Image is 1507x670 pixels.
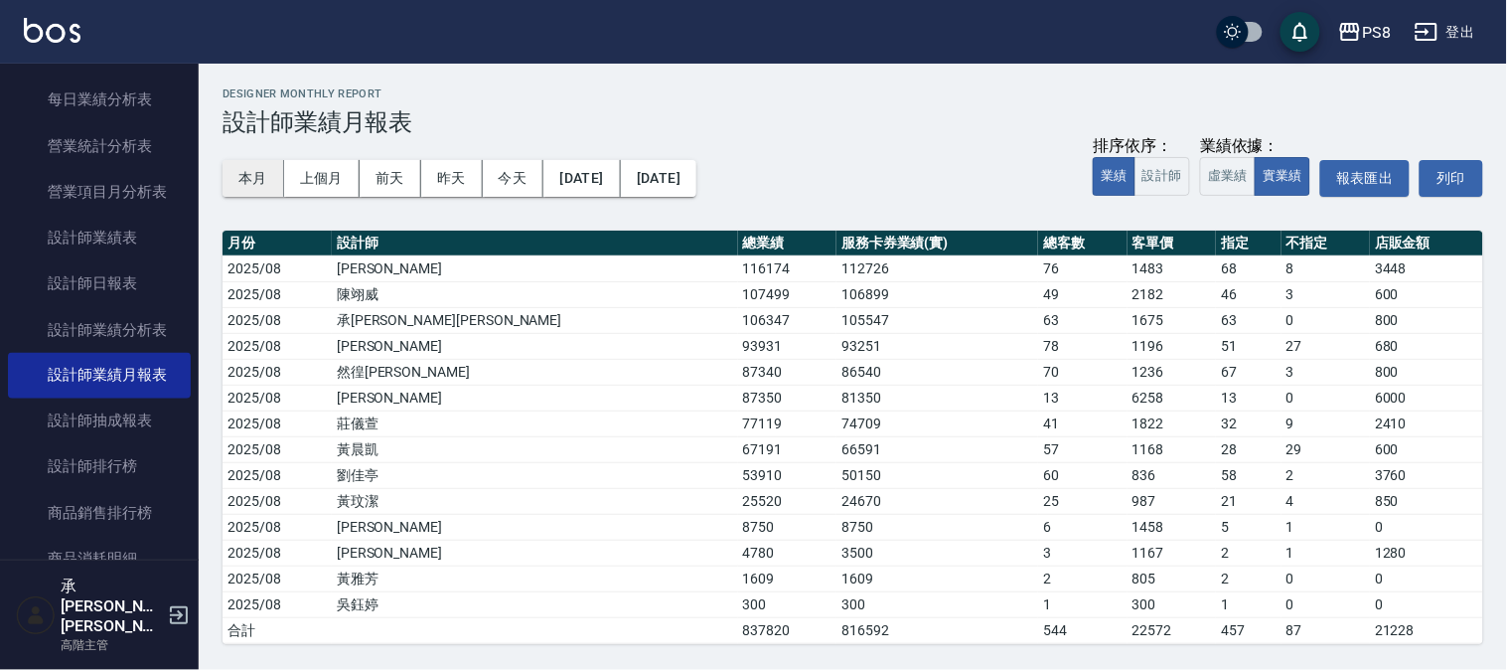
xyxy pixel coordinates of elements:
[836,255,1038,281] td: 112726
[8,537,191,583] a: 商品消耗明細
[332,231,738,256] th: 設計師
[1038,617,1128,643] td: 544
[332,540,738,566] td: [PERSON_NAME]
[738,462,837,488] td: 53910
[1281,385,1371,411] td: 0
[1216,231,1281,256] th: 指定
[223,514,332,540] td: 2025/08
[332,462,738,488] td: 劉佳亭
[1038,231,1128,256] th: 總客數
[223,359,332,385] td: 2025/08
[1216,617,1281,643] td: 457
[24,18,80,43] img: Logo
[332,281,738,307] td: 陳翊威
[1038,462,1128,488] td: 60
[1281,333,1371,359] td: 27
[8,77,191,122] a: 每日業績分析表
[332,514,738,540] td: [PERSON_NAME]
[1093,136,1190,157] div: 排序依序：
[1128,385,1217,411] td: 6258
[1216,411,1281,436] td: 32
[1255,157,1310,196] button: 實業績
[16,595,56,635] img: Person
[1281,462,1371,488] td: 2
[1128,411,1217,436] td: 1822
[223,108,1483,136] h3: 設計師業績月報表
[1216,333,1281,359] td: 51
[223,255,332,281] td: 2025/08
[738,333,837,359] td: 93931
[1128,307,1217,333] td: 1675
[738,281,837,307] td: 107499
[8,169,191,215] a: 營業項目月分析表
[332,385,738,411] td: [PERSON_NAME]
[483,160,544,197] button: 今天
[8,260,191,306] a: 設計師日報表
[1370,231,1483,256] th: 店販金額
[223,488,332,514] td: 2025/08
[1038,359,1128,385] td: 70
[223,566,332,591] td: 2025/08
[421,160,483,197] button: 昨天
[1320,160,1410,197] button: 報表匯出
[1362,20,1391,45] div: PS8
[1370,617,1483,643] td: 21228
[223,160,284,197] button: 本月
[738,566,837,591] td: 1609
[1281,411,1371,436] td: 9
[223,231,332,256] th: 月份
[1281,436,1371,462] td: 29
[332,255,738,281] td: [PERSON_NAME]
[1134,157,1190,196] button: 設計師
[836,566,1038,591] td: 1609
[836,436,1038,462] td: 66591
[836,488,1038,514] td: 24670
[284,160,360,197] button: 上個月
[1128,231,1217,256] th: 客單價
[8,123,191,169] a: 營業統計分析表
[1370,385,1483,411] td: 6000
[1216,540,1281,566] td: 2
[1038,514,1128,540] td: 6
[1370,436,1483,462] td: 600
[1216,281,1281,307] td: 46
[1038,333,1128,359] td: 78
[738,540,837,566] td: 4780
[1128,540,1217,566] td: 1167
[738,617,837,643] td: 837820
[332,359,738,385] td: 然徨[PERSON_NAME]
[1370,462,1483,488] td: 3760
[332,436,738,462] td: 黃晨凱
[1093,157,1135,196] button: 業績
[836,281,1038,307] td: 106899
[223,281,332,307] td: 2025/08
[1370,307,1483,333] td: 800
[223,436,332,462] td: 2025/08
[1370,488,1483,514] td: 850
[1281,307,1371,333] td: 0
[1370,566,1483,591] td: 0
[1370,540,1483,566] td: 1280
[1370,359,1483,385] td: 800
[8,215,191,260] a: 設計師業績表
[1370,333,1483,359] td: 680
[543,160,620,197] button: [DATE]
[223,540,332,566] td: 2025/08
[1216,514,1281,540] td: 5
[332,591,738,617] td: 吳鈺婷
[223,462,332,488] td: 2025/08
[1216,307,1281,333] td: 63
[1216,591,1281,617] td: 1
[1216,385,1281,411] td: 13
[836,591,1038,617] td: 300
[738,488,837,514] td: 25520
[1281,231,1371,256] th: 不指定
[1038,281,1128,307] td: 49
[738,591,837,617] td: 300
[1216,359,1281,385] td: 67
[738,231,837,256] th: 總業績
[360,160,421,197] button: 前天
[332,307,738,333] td: 承[PERSON_NAME][PERSON_NAME]
[1281,566,1371,591] td: 0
